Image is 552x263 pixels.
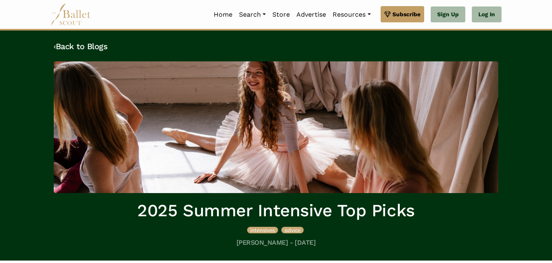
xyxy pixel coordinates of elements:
[293,6,329,23] a: Advertise
[250,227,275,233] span: intensives
[381,6,424,22] a: Subscribe
[285,227,300,233] span: advice
[281,226,304,234] a: advice
[247,226,280,234] a: intensives
[392,10,421,19] span: Subscribe
[54,41,107,51] a: ‹Back to Blogs
[54,239,498,247] h5: [PERSON_NAME] - [DATE]
[210,6,236,23] a: Home
[54,41,56,51] code: ‹
[384,10,391,19] img: gem.svg
[472,7,502,23] a: Log In
[54,200,498,222] h1: 2025 Summer Intensive Top Picks
[236,6,269,23] a: Search
[269,6,293,23] a: Store
[329,6,374,23] a: Resources
[54,61,498,193] img: header_image.img
[431,7,465,23] a: Sign Up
